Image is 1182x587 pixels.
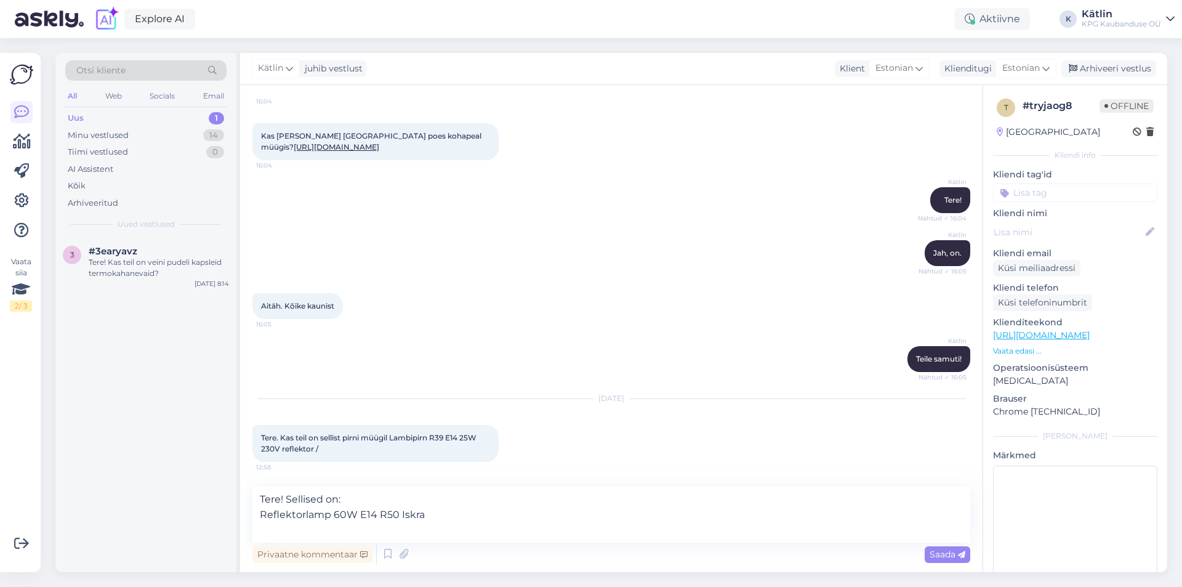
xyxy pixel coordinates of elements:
div: juhib vestlust [300,62,363,75]
div: Arhiveeri vestlus [1061,60,1156,77]
p: Operatsioonisüsteem [993,362,1157,374]
div: Minu vestlused [68,129,129,142]
span: Saada [930,549,965,560]
div: Küsi telefoninumbrit [993,294,1092,311]
p: Märkmed [993,449,1157,462]
div: Arhiveeritud [68,197,118,209]
span: 16:04 [256,161,302,170]
div: Privaatne kommentaar [252,546,372,563]
span: t [1004,103,1008,112]
span: Nähtud ✓ 16:05 [919,267,967,276]
div: Tere! Kas teil on veini pudeli kapsleid termokahanevaid? [89,257,229,279]
p: Kliendi tag'id [993,168,1157,181]
span: Kätlin [920,177,967,187]
span: Offline [1100,99,1154,113]
div: 2 / 3 [10,301,32,312]
div: 1 [209,112,224,124]
span: Estonian [1002,62,1040,75]
a: Explore AI [124,9,195,30]
input: Lisa nimi [994,225,1143,239]
span: Otsi kliente [76,64,126,77]
p: Klienditeekond [993,316,1157,329]
div: Web [103,88,124,104]
div: 14 [203,129,224,142]
span: Jah, on. [933,248,962,257]
div: Email [201,88,227,104]
div: Küsi meiliaadressi [993,260,1080,277]
p: Kliendi telefon [993,281,1157,294]
div: AI Assistent [68,163,113,176]
span: Tere. Kas teil on sellist pirni müügil Lambipirn R39 E14 25W 230V reflektor / [261,433,478,453]
div: KPG Kaubanduse OÜ [1082,19,1161,29]
span: #3earyavz [89,246,137,257]
span: Tere! [944,195,962,204]
p: [MEDICAL_DATA] [993,374,1157,387]
span: Kätlin [920,336,967,346]
span: Teile samuti! [916,354,962,363]
div: [PERSON_NAME] [993,431,1157,442]
a: [URL][DOMAIN_NAME] [993,330,1090,341]
span: Estonian [875,62,913,75]
div: Kõik [68,180,86,192]
img: explore-ai [94,6,119,32]
span: 3 [70,250,74,259]
span: 16:04 [256,97,302,106]
span: 16:05 [256,320,302,329]
p: Brauser [993,392,1157,405]
div: # tryjaog8 [1023,99,1100,113]
div: Klienditugi [939,62,992,75]
a: KätlinKPG Kaubanduse OÜ [1082,9,1175,29]
div: Kliendi info [993,150,1157,161]
div: [GEOGRAPHIC_DATA] [997,126,1100,139]
p: Chrome [TECHNICAL_ID] [993,405,1157,418]
p: Vaata edasi ... [993,346,1157,357]
span: Nähtud ✓ 16:05 [919,373,967,382]
span: Kätlin [920,230,967,240]
div: Klient [835,62,865,75]
input: Lisa tag [993,184,1157,202]
div: 0 [206,146,224,158]
span: Kätlin [258,62,283,75]
div: Kätlin [1082,9,1161,19]
div: [DATE] 8:14 [195,279,229,288]
span: Aitäh. Kõike kaunist [261,301,334,310]
img: Askly Logo [10,63,33,86]
div: [DATE] [252,393,970,404]
div: All [65,88,79,104]
span: 12:58 [256,463,302,472]
div: Uus [68,112,84,124]
div: Tiimi vestlused [68,146,128,158]
div: Vaata siia [10,256,32,312]
a: [URL][DOMAIN_NAME] [294,142,379,152]
span: Nähtud ✓ 16:04 [918,214,967,223]
p: Kliendi email [993,247,1157,260]
span: Uued vestlused [118,219,175,230]
textarea: Tere! Sellised on: Reflektorlamp 60W E14 R50 Iskra [252,487,970,543]
p: Kliendi nimi [993,207,1157,220]
div: K [1059,10,1077,28]
div: Socials [147,88,177,104]
span: Kas [PERSON_NAME] [GEOGRAPHIC_DATA] poes kohapeal müügis? [261,131,483,152]
div: Aktiivne [955,8,1030,30]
